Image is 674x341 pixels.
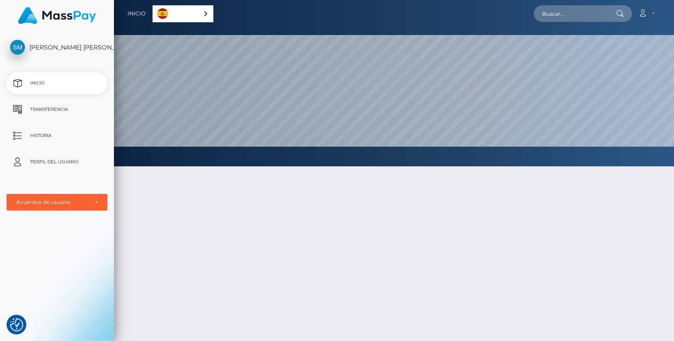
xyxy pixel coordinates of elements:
[153,6,213,22] a: Español
[153,5,213,22] aside: Language selected: Español
[10,77,104,90] p: Inicio
[7,125,107,147] a: Historia
[7,98,107,120] a: Transferencia
[10,129,104,142] p: Historia
[16,199,88,206] div: Acuerdos de usuario
[7,43,107,51] span: [PERSON_NAME] [PERSON_NAME]
[7,194,107,211] button: Acuerdos de usuario
[7,151,107,173] a: Perfil del usuario
[10,103,104,116] p: Transferencia
[10,318,23,331] img: Revisit consent button
[18,7,96,24] img: MassPay
[128,4,145,23] a: Inicio
[10,318,23,331] button: Consent Preferences
[153,5,213,22] div: Language
[7,72,107,94] a: Inicio
[10,155,104,169] p: Perfil del usuario
[534,5,616,22] input: Buscar...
